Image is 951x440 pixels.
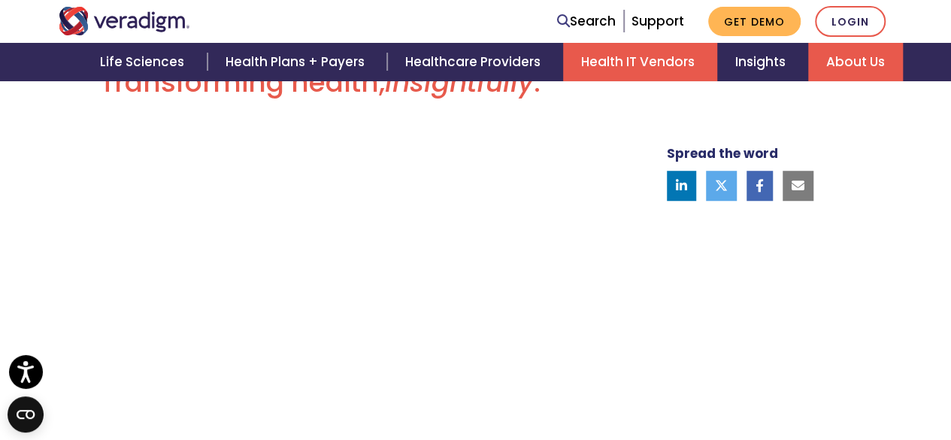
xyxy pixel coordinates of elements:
[563,43,717,81] a: Health IT Vendors
[387,43,563,81] a: Healthcare Providers
[557,11,616,32] a: Search
[667,144,778,162] strong: Spread the word
[8,396,44,432] button: Open CMP widget
[717,43,808,81] a: Insights
[708,7,801,36] a: Get Demo
[631,12,684,30] a: Support
[82,43,207,81] a: Life Sciences
[59,123,583,417] iframe: YouTube video player
[815,6,886,37] a: Login
[59,66,583,111] h2: Transforming health, .
[207,43,387,81] a: Health Plans + Payers
[59,7,190,35] img: Veradigm logo
[808,43,903,81] a: About Us
[385,63,534,102] em: Insightfully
